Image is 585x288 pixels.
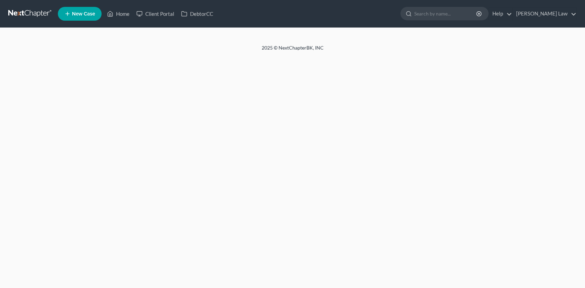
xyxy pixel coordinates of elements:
a: Home [104,8,133,20]
div: 2025 © NextChapterBK, INC [96,44,489,57]
a: [PERSON_NAME] Law [513,8,576,20]
span: New Case [72,11,95,17]
input: Search by name... [414,7,477,20]
a: Client Portal [133,8,178,20]
a: Help [489,8,512,20]
a: DebtorCC [178,8,217,20]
